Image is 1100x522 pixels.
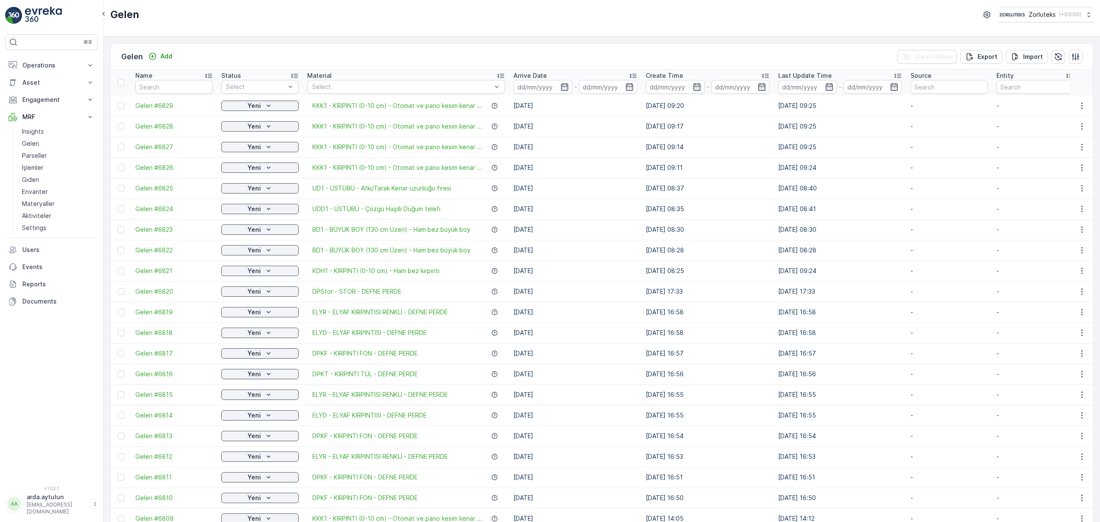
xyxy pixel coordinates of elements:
p: Yeni [247,184,261,193]
p: - [706,82,709,92]
a: DPKT - KIRPINTI TÜL - DEFNE PERDE [312,370,418,378]
button: Clear Filters [897,50,957,64]
a: İşlemler [18,162,98,174]
p: ( +03:00 ) [1059,11,1081,18]
span: BD1 - BÜYÜK BOY (130 cm Üzeri) - Ham bez büyük boy [312,225,471,234]
div: Toggle Row Selected [118,433,125,439]
a: Gelen #6823 [135,225,213,234]
p: - [996,163,1074,172]
td: [DATE] 17:33 [642,281,774,302]
a: Gelen #6818 [135,329,213,337]
span: Gelen #6826 [135,163,213,172]
p: Materyaller [22,200,55,208]
td: [DATE] 09:20 [642,95,774,116]
a: DPStor - STOR - DEFNE PERDE [312,287,401,296]
span: Gelen #6821 [135,267,213,275]
a: KKK1 - KIRPINTI (0-10 cm) - Otomat ve pano kesim kenar ... [312,143,482,151]
span: Gelen #6822 [135,246,213,255]
p: Yeni [247,452,261,461]
p: - [996,122,1074,131]
p: Yeni [247,122,261,131]
td: [DATE] 09:17 [642,116,774,137]
a: Reports [5,276,98,293]
input: dd/mm/yyyy [778,80,837,94]
a: Parseller [18,150,98,162]
p: Engagement [22,95,81,104]
p: - [996,205,1074,213]
td: [DATE] 16:55 [774,405,906,426]
div: Toggle Row Selected [118,412,125,419]
button: Yeni [221,472,299,482]
span: Gelen #6813 [135,432,213,440]
p: - [911,101,988,110]
img: logo [5,7,22,24]
td: [DATE] 08:37 [642,178,774,199]
button: Operations [5,57,98,74]
a: ELYR - ELYAF KIRPINTISI RENKLİ - DEFNE PERDE [312,390,448,399]
input: dd/mm/yyyy [646,80,705,94]
button: AAarda.aytulun[EMAIL_ADDRESS][DOMAIN_NAME] [5,493,98,515]
p: Select [312,83,492,91]
td: [DATE] [509,261,642,281]
a: Insights [18,126,98,138]
div: Toggle Row Selected [118,226,125,233]
p: Arrive Date [513,71,547,80]
p: Yeni [247,494,261,502]
a: Giden [18,174,98,186]
p: Reports [22,280,95,289]
p: Insights [22,127,44,136]
button: Yeni [221,121,299,132]
td: [DATE] 16:57 [642,343,774,364]
td: [DATE] 09:25 [774,95,906,116]
span: Gelen #6815 [135,390,213,399]
div: Toggle Row Selected [118,123,125,130]
a: KKK1 - KIRPINTI (0-10 cm) - Otomat ve pano kesim kenar ... [312,122,482,131]
p: Asset [22,78,81,87]
p: - [911,143,988,151]
button: Yeni [221,328,299,338]
p: Documents [22,297,95,306]
p: Users [22,246,95,254]
button: Yeni [221,183,299,193]
td: [DATE] 16:53 [642,446,774,467]
button: Import [1006,50,1048,64]
td: [DATE] [509,178,642,199]
td: [DATE] 08:30 [774,219,906,240]
td: [DATE] 16:55 [642,405,774,426]
td: [DATE] 16:51 [642,467,774,488]
span: Gelen #6814 [135,411,213,420]
p: - [996,101,1074,110]
p: Zorluteks [1029,10,1056,19]
button: Yeni [221,266,299,276]
p: ⌘B [83,39,92,46]
td: [DATE] [509,219,642,240]
a: Gelen #6816 [135,370,213,378]
div: Toggle Row Selected [118,371,125,378]
span: ELYR - ELYAF KIRPINTISI RENKLİ - DEFNE PERDE [312,308,448,316]
a: Gelen [18,138,98,150]
td: [DATE] 16:50 [642,488,774,508]
a: Events [5,258,98,276]
td: [DATE] 16:58 [774,322,906,343]
img: logo_light-DOdMpM7g.png [25,7,62,24]
td: [DATE] 16:56 [774,364,906,384]
button: Yeni [221,451,299,462]
span: ELYR - ELYAF KIRPINTISI RENKLİ - DEFNE PERDE [312,452,448,461]
td: [DATE] 09:11 [642,157,774,178]
input: Search [996,80,1074,94]
a: Gelen #6812 [135,452,213,461]
div: Toggle Row Selected [118,185,125,192]
button: Yeni [221,390,299,400]
div: Toggle Row Selected [118,288,125,295]
p: Status [221,71,241,80]
p: Yeni [247,308,261,316]
td: [DATE] [509,199,642,219]
a: DPKF - KIRPINTI FON - DEFNE PERDE [312,432,418,440]
div: Toggle Row Selected [118,329,125,336]
td: [DATE] 16:53 [774,446,906,467]
p: Yeni [247,101,261,110]
a: Gelen #6824 [135,205,213,213]
div: Toggle Row Selected [118,494,125,501]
